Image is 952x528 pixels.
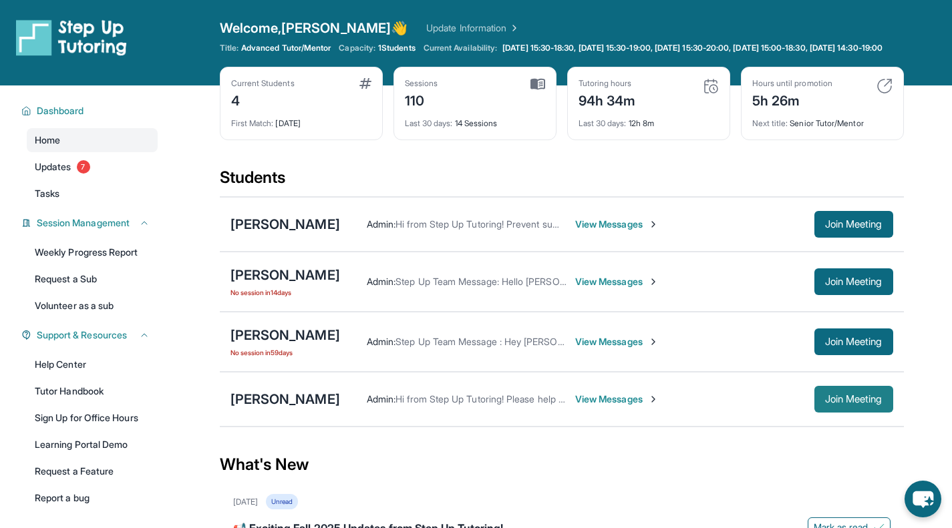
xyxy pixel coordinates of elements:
[16,19,127,56] img: logo
[500,43,885,53] a: [DATE] 15:30-18:30, [DATE] 15:30-19:00, [DATE] 15:30-20:00, [DATE] 15:00-18:30, [DATE] 14:30-19:00
[77,160,90,174] span: 7
[231,118,274,128] span: First Match :
[233,497,258,507] div: [DATE]
[405,118,453,128] span: Last 30 days :
[37,328,127,342] span: Support & Resources
[27,128,158,152] a: Home
[220,435,904,494] div: What's New
[506,21,520,35] img: Chevron Right
[426,21,520,35] a: Update Information
[27,379,158,403] a: Tutor Handbook
[752,110,893,129] div: Senior Tutor/Mentor
[230,266,340,284] div: [PERSON_NAME]
[367,336,395,347] span: Admin :
[405,78,438,89] div: Sessions
[825,338,883,346] span: Join Meeting
[424,43,497,53] span: Current Availability:
[825,278,883,286] span: Join Meeting
[648,276,659,287] img: Chevron-Right
[405,89,438,110] div: 110
[579,118,627,128] span: Last 30 days :
[27,406,158,430] a: Sign Up for Office Hours
[231,78,295,89] div: Current Students
[37,216,130,230] span: Session Management
[575,335,659,348] span: View Messages
[579,110,719,129] div: 12h 8m
[575,392,659,406] span: View Messages
[27,294,158,318] a: Volunteer as a sub
[27,433,158,457] a: Learning Portal Demo
[367,393,395,405] span: Admin :
[814,328,893,355] button: Join Meeting
[230,215,340,234] div: [PERSON_NAME]
[648,219,659,230] img: Chevron-Right
[575,218,659,231] span: View Messages
[814,211,893,238] button: Join Meeting
[814,386,893,413] button: Join Meeting
[231,110,371,129] div: [DATE]
[35,134,60,147] span: Home
[230,326,340,344] div: [PERSON_NAME]
[27,459,158,483] a: Request a Feature
[220,43,239,53] span: Title:
[27,182,158,206] a: Tasks
[825,395,883,403] span: Join Meeting
[502,43,883,53] span: [DATE] 15:30-18:30, [DATE] 15:30-19:00, [DATE] 15:30-20:00, [DATE] 15:00-18:30, [DATE] 14:30-19:00
[579,78,636,89] div: Tutoring hours
[877,78,893,94] img: card
[230,347,340,358] span: No session in 59 days
[27,267,158,291] a: Request a Sub
[579,89,636,110] div: 94h 34m
[703,78,719,94] img: card
[367,218,395,230] span: Admin :
[814,268,893,295] button: Join Meeting
[648,394,659,405] img: Chevron-Right
[230,390,340,409] div: [PERSON_NAME]
[575,275,659,288] span: View Messages
[230,287,340,298] span: No session in 14 days
[31,104,150,117] button: Dashboard
[27,155,158,179] a: Updates7
[648,336,659,347] img: Chevron-Right
[220,19,408,37] span: Welcome, [PERSON_NAME] 👋
[905,481,941,517] button: chat-button
[37,104,84,117] span: Dashboard
[752,89,832,110] div: 5h 26m
[378,43,416,53] span: 1 Students
[35,160,71,174] span: Updates
[31,216,150,230] button: Session Management
[530,78,545,90] img: card
[367,276,395,287] span: Admin :
[359,78,371,89] img: card
[752,78,832,89] div: Hours until promotion
[825,220,883,228] span: Join Meeting
[231,89,295,110] div: 4
[752,118,788,128] span: Next title :
[339,43,375,53] span: Capacity:
[241,43,331,53] span: Advanced Tutor/Mentor
[27,486,158,510] a: Report a bug
[220,167,904,196] div: Students
[405,110,545,129] div: 14 Sessions
[35,187,59,200] span: Tasks
[27,240,158,264] a: Weekly Progress Report
[31,328,150,342] button: Support & Resources
[266,494,298,509] div: Unread
[27,352,158,376] a: Help Center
